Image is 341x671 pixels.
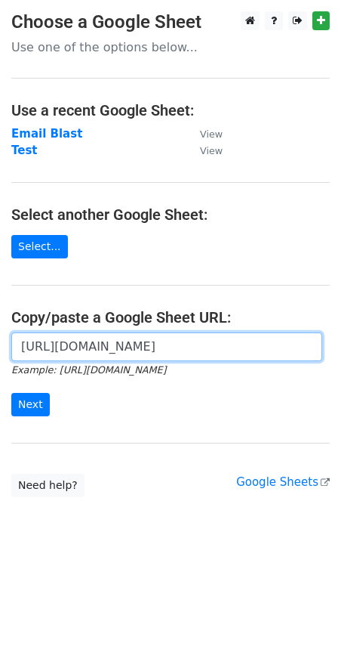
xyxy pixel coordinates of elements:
[185,144,223,157] a: View
[11,308,330,326] h4: Copy/paste a Google Sheet URL:
[11,206,330,224] h4: Select another Google Sheet:
[266,598,341,671] iframe: Chat Widget
[200,145,223,156] small: View
[11,127,82,141] a: Email Blast
[200,128,223,140] small: View
[11,332,322,361] input: Paste your Google Sheet URL here
[11,101,330,119] h4: Use a recent Google Sheet:
[11,235,68,258] a: Select...
[11,144,38,157] a: Test
[11,474,84,497] a: Need help?
[11,393,50,416] input: Next
[236,475,330,489] a: Google Sheets
[185,127,223,141] a: View
[11,364,166,376] small: Example: [URL][DOMAIN_NAME]
[11,11,330,33] h3: Choose a Google Sheet
[11,39,330,55] p: Use one of the options below...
